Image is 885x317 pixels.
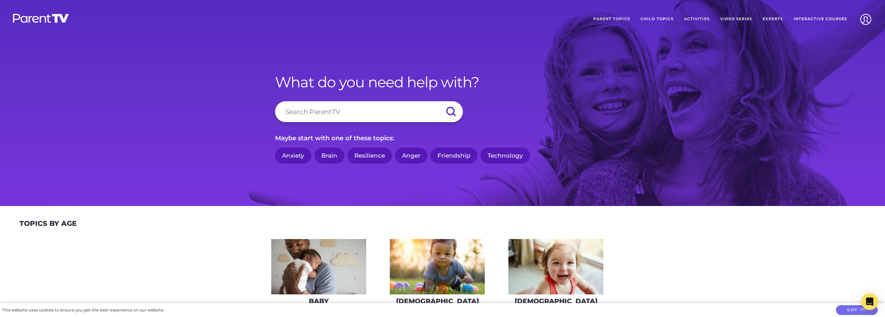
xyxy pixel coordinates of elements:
[12,13,70,23] img: parenttv-logo-white.4c85aaf.svg
[679,10,715,28] a: Activities
[857,10,875,28] img: Account
[788,10,852,28] a: Interactive Courses
[508,239,604,310] a: [DEMOGRAPHIC_DATA]
[588,10,635,28] a: Parent Topics
[861,293,878,310] div: Open Intercom Messenger
[271,239,366,294] img: AdobeStock_144860523-275x160.jpeg
[275,73,610,91] h1: What do you need help with?
[836,305,878,315] button: Got it!
[635,10,679,28] a: Child Topics
[508,239,603,294] img: iStock-678589610_super-275x160.jpg
[19,219,77,228] h2: Topics By Age
[439,101,463,122] input: Submit
[715,10,757,28] a: Video Series
[314,148,344,164] a: Brain
[309,297,329,305] h3: Baby
[275,101,463,122] input: Search ParentTV
[271,239,367,310] a: Baby
[389,239,485,310] a: [DEMOGRAPHIC_DATA]
[757,10,788,28] a: Experts
[396,297,479,305] h3: [DEMOGRAPHIC_DATA]
[2,307,164,314] div: This website uses cookies to ensure you get the best experience on our website.
[275,133,610,144] p: Maybe start with one of these topics:
[275,148,311,164] a: Anxiety
[390,239,485,294] img: iStock-620709410-275x160.jpg
[515,297,597,305] h3: [DEMOGRAPHIC_DATA]
[395,148,427,164] a: Anger
[481,148,530,164] a: Technology
[431,148,477,164] a: Friendship
[347,148,392,164] a: Resilience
